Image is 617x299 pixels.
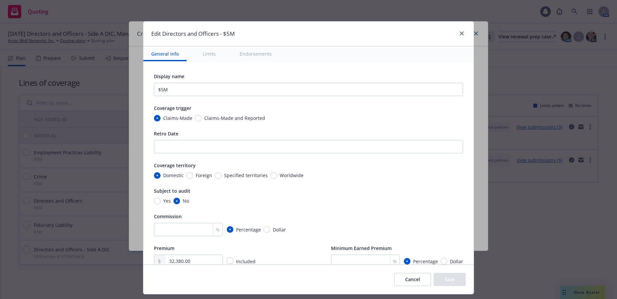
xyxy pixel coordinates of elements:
[236,226,261,233] span: Percentage
[394,273,431,286] button: Cancel
[393,258,397,265] span: %
[196,172,212,179] span: Foreign
[450,258,463,265] span: Dollar
[280,172,304,179] span: Worldwide
[404,258,410,265] input: Percentage
[154,130,178,137] span: Retro Date
[216,226,220,233] span: %
[263,226,270,233] input: Dollar
[270,172,277,179] input: Worldwide
[154,213,182,220] span: Commission
[154,73,184,79] span: Display name
[165,255,222,268] input: 0.00
[195,46,224,61] button: Limits
[227,226,233,233] input: Percentage
[232,46,280,61] button: Endorsements
[215,172,221,179] input: Specified territories
[183,197,189,204] span: No
[154,188,190,194] span: Subject to audit
[236,258,256,265] span: Included
[195,115,202,122] input: Claims-Made and Reported
[154,162,196,169] span: Coverage territory
[173,198,180,204] input: No
[273,226,286,233] span: Dollar
[154,115,161,122] input: Claims-Made
[163,172,184,179] span: Domestic
[413,258,438,265] span: Percentage
[143,46,187,61] button: General info
[154,105,191,111] span: Coverage trigger
[204,115,265,122] span: Claims-Made and Reported
[186,172,193,179] input: Foreign
[441,258,447,265] input: Dollar
[154,198,161,204] input: Yes
[163,197,171,204] span: Yes
[331,245,392,251] span: Minimum Earned Premium
[163,115,192,122] span: Claims-Made
[154,172,161,179] input: Domestic
[154,245,174,251] span: Premium
[458,29,466,37] a: close
[151,29,235,38] h1: Edit Directors and Officers - $5M
[224,172,268,179] span: Specified territories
